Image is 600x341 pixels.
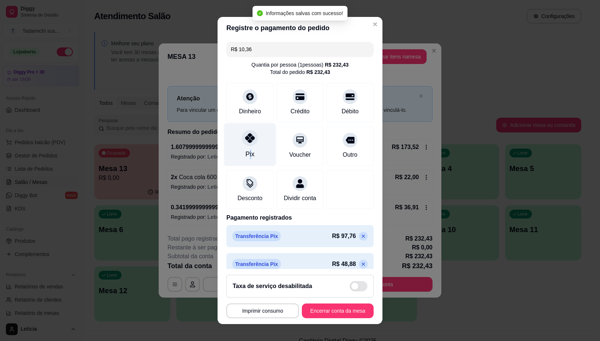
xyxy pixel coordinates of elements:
[325,61,349,68] div: R$ 232,43
[232,259,281,269] p: Transferência Pix
[246,150,254,159] div: Pix
[369,18,381,30] button: Close
[270,68,330,76] div: Total do pedido
[332,232,356,241] p: R$ 97,76
[257,10,263,16] span: check-circle
[266,10,343,16] span: Informações salvas com sucesso!
[290,107,310,116] div: Crédito
[239,107,261,116] div: Dinheiro
[218,17,382,39] header: Registre o pagamento do pedido
[237,194,262,203] div: Desconto
[233,282,312,291] h2: Taxa de serviço desabilitada
[231,42,369,57] input: Ex.: hambúrguer de cordeiro
[306,68,330,76] div: R$ 232,43
[332,260,356,269] p: R$ 48,88
[232,231,281,241] p: Transferência Pix
[289,150,311,159] div: Voucher
[343,150,357,159] div: Outro
[284,194,316,203] div: Dividir conta
[226,213,374,222] p: Pagamento registrados
[226,303,299,318] button: Imprimir consumo
[342,107,359,116] div: Débito
[302,303,374,318] button: Encerrar conta da mesa
[251,61,349,68] div: Quantia por pessoa ( 1 pessoas)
